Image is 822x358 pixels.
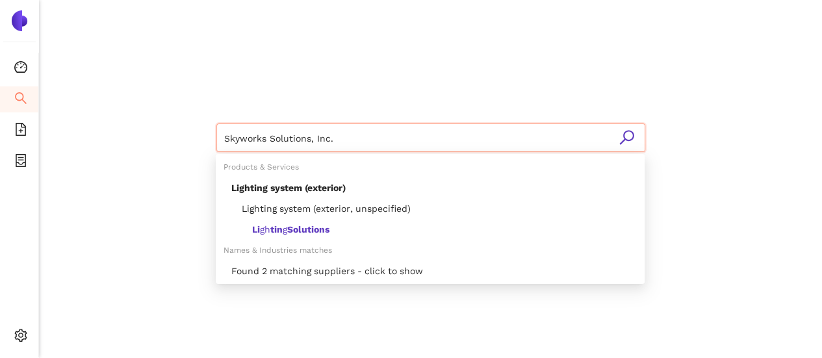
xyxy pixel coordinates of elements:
span: search [619,129,635,146]
span: gh g [252,224,329,235]
b: Li [252,224,260,235]
div: Found 2 matching suppliers - click to show [231,264,637,278]
span: Lighting system (exterior) [231,183,346,193]
span: Lighting system (exterior, unspecified) [231,203,411,214]
b: Solutions [287,224,329,235]
span: file-add [14,118,27,144]
span: dashboard [14,56,27,82]
img: Logo [9,10,30,31]
b: tin [270,224,283,235]
div: Names & Industries matches [216,240,645,261]
span: setting [14,324,27,350]
div: Products & Services [216,157,645,177]
div: Found 2 matching suppliers - click to show [216,261,645,281]
span: container [14,149,27,175]
span: search [14,87,27,113]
